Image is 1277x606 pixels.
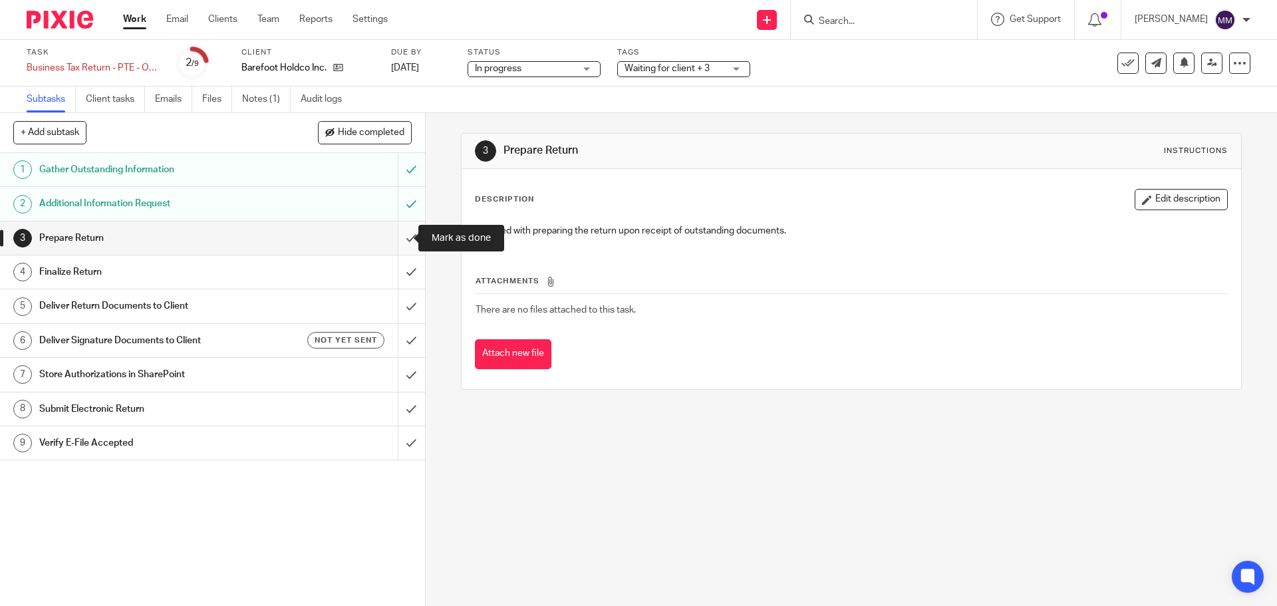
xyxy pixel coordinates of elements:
[202,86,232,112] a: Files
[241,61,327,75] p: Barefoot Holdco Inc.
[1214,9,1236,31] img: svg%3E
[39,296,269,316] h1: Deliver Return Documents to Client
[13,434,32,452] div: 9
[39,160,269,180] h1: Gather Outstanding Information
[13,400,32,418] div: 8
[257,13,279,26] a: Team
[13,263,32,281] div: 4
[1164,146,1228,156] div: Instructions
[86,86,145,112] a: Client tasks
[39,194,269,214] h1: Additional Information Request
[503,144,880,158] h1: Prepare Return
[39,262,269,282] h1: Finalize Return
[13,229,32,247] div: 3
[475,64,521,73] span: In progress
[27,61,160,75] div: Business Tax Return - PTE - On Extension
[13,121,86,144] button: + Add subtask
[476,277,539,285] span: Attachments
[338,128,404,138] span: Hide completed
[166,13,188,26] a: Email
[301,86,352,112] a: Audit logs
[13,365,32,384] div: 7
[39,399,269,419] h1: Submit Electronic Return
[39,331,269,351] h1: Deliver Signature Documents to Client
[242,86,291,112] a: Notes (1)
[625,64,710,73] span: Waiting for client + 3
[192,60,199,67] small: /9
[475,140,496,162] div: 3
[13,297,32,316] div: 5
[13,331,32,350] div: 6
[241,47,374,58] label: Client
[315,335,377,346] span: Not yet sent
[353,13,388,26] a: Settings
[27,47,160,58] label: Task
[123,13,146,26] a: Work
[13,195,32,214] div: 2
[318,121,412,144] button: Hide completed
[391,63,419,73] span: [DATE]
[475,194,534,205] p: Description
[208,13,237,26] a: Clients
[468,47,601,58] label: Status
[39,433,269,453] h1: Verify E-File Accepted
[13,160,32,179] div: 1
[476,305,636,315] span: There are no files attached to this task.
[475,339,551,369] button: Attach new file
[617,47,750,58] label: Tags
[39,365,269,384] h1: Store Authorizations in SharePoint
[39,228,269,248] h1: Prepare Return
[1135,13,1208,26] p: [PERSON_NAME]
[186,55,199,71] div: 2
[27,86,76,112] a: Subtasks
[155,86,192,112] a: Emails
[27,11,93,29] img: Pixie
[391,47,451,58] label: Due by
[1135,189,1228,210] button: Edit description
[299,13,333,26] a: Reports
[476,224,1226,237] p: Proceed with preparing the return upon receipt of outstanding documents.
[817,16,937,28] input: Search
[1010,15,1061,24] span: Get Support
